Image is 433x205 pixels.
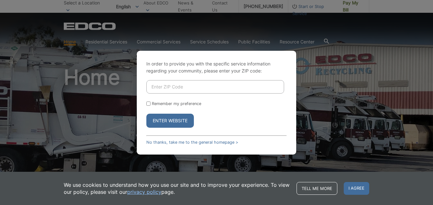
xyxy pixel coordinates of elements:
a: No thanks, take me to the general homepage > [146,140,238,145]
p: In order to provide you with the specific service information regarding your community, please en... [146,60,287,74]
button: Enter Website [146,114,194,128]
p: We use cookies to understand how you use our site and to improve your experience. To view our pol... [64,181,290,195]
a: privacy policy [127,188,161,195]
input: Enter ZIP Code [146,80,284,94]
label: Remember my preference [152,101,201,106]
span: I agree [344,182,369,195]
a: Tell me more [297,182,337,195]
